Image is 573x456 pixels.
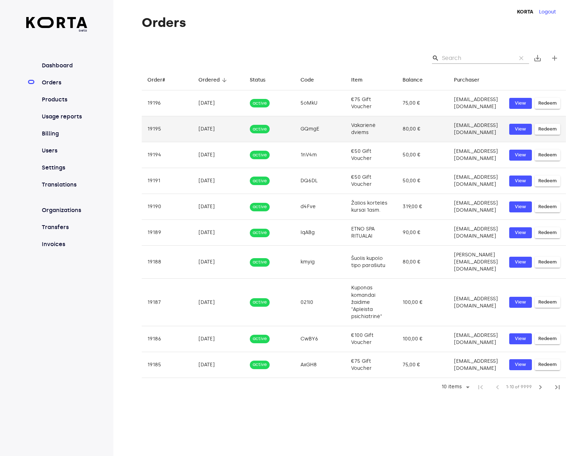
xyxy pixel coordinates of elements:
td: 5oMkU [295,90,345,116]
span: View [513,361,528,369]
input: Search [442,52,511,64]
span: active [250,259,270,266]
td: 100,00 € [397,279,448,326]
a: Billing [40,129,88,138]
span: Redeem [538,258,557,266]
span: Status [250,76,275,84]
td: €50 Gift Voucher [346,142,397,168]
td: 19191 [142,168,193,194]
span: active [250,204,270,210]
button: View [509,150,532,161]
span: beta [26,28,88,33]
td: 19195 [142,116,193,142]
a: Transfers [40,223,88,232]
td: [DATE] [193,352,244,378]
span: View [513,151,528,159]
span: Last Page [549,379,566,396]
div: 10 items [440,384,464,390]
button: Logout [539,9,556,16]
span: chevron_right [536,383,545,391]
img: Korta [26,17,88,28]
td: €75 Gift Voucher [346,352,397,378]
div: Order# [147,76,165,84]
span: Redeem [538,203,557,211]
div: Balance [403,76,423,84]
h1: Orders [142,16,566,30]
span: active [250,229,270,236]
span: active [250,361,270,368]
td: [DATE] [193,246,244,279]
td: [EMAIL_ADDRESS][DOMAIN_NAME] [448,168,504,194]
td: 19189 [142,220,193,246]
td: [DATE] [193,194,244,220]
button: Create new gift card [546,50,563,67]
button: View [509,176,532,187]
span: active [250,126,270,133]
a: View [509,227,532,238]
button: Redeem [535,333,560,344]
span: active [250,100,270,107]
span: View [513,298,528,306]
span: First Page [472,379,489,396]
span: active [250,299,270,306]
span: active [250,152,270,159]
td: DQ6DL [295,168,345,194]
td: 19188 [142,246,193,279]
td: CwBY6 [295,326,345,352]
span: Order# [147,76,174,84]
td: 75,00 € [397,352,448,378]
td: [DATE] [193,168,244,194]
button: Redeem [535,98,560,109]
td: [EMAIL_ADDRESS][DOMAIN_NAME] [448,194,504,220]
span: Next Page [532,379,549,396]
td: [DATE] [193,220,244,246]
td: [DATE] [193,326,244,352]
td: 100,00 € [397,326,448,352]
strong: KORTA [517,9,533,15]
td: 19186 [142,326,193,352]
a: Usage reports [40,112,88,121]
a: Dashboard [40,61,88,70]
button: View [509,359,532,370]
span: View [513,335,528,343]
span: Previous Page [489,379,506,396]
td: [EMAIL_ADDRESS][DOMAIN_NAME] [448,220,504,246]
td: 1nV4m [295,142,345,168]
td: ETNO SPA RITUALAI [346,220,397,246]
td: [DATE] [193,142,244,168]
span: Redeem [538,99,557,107]
button: Redeem [535,257,560,268]
td: [EMAIL_ADDRESS][DOMAIN_NAME] [448,279,504,326]
td: Šuolis kupolo tipo parašiutu [346,246,397,279]
td: [DATE] [193,279,244,326]
button: View [509,124,532,135]
span: Redeem [538,361,557,369]
span: save_alt [533,54,542,62]
td: AxGH8 [295,352,345,378]
div: Status [250,76,265,84]
td: 75,00 € [397,90,448,116]
td: 19190 [142,194,193,220]
button: View [509,297,532,308]
a: Settings [40,163,88,172]
span: Redeem [538,177,557,185]
span: View [513,125,528,133]
button: View [509,201,532,212]
a: Users [40,146,88,155]
span: View [513,177,528,185]
td: Vakarienė dviems [346,116,397,142]
td: kmyig [295,246,345,279]
td: 19185 [142,352,193,378]
td: [EMAIL_ADDRESS][DOMAIN_NAME] [448,90,504,116]
div: Code [300,76,314,84]
span: Redeem [538,229,557,237]
button: Redeem [535,201,560,212]
button: Redeem [535,176,560,187]
td: [DATE] [193,90,244,116]
button: Redeem [535,124,560,135]
span: View [513,258,528,266]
